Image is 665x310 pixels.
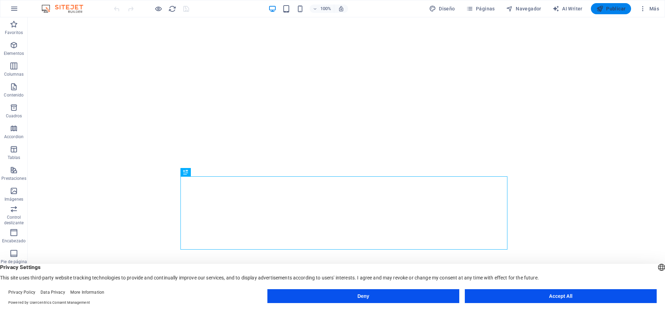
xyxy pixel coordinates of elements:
[1,259,27,265] p: Pie de página
[2,238,26,244] p: Encabezado
[591,3,631,14] button: Publicar
[168,5,176,13] button: reload
[310,5,334,13] button: 100%
[154,5,162,13] button: Haz clic para salir del modo de previsualización y seguir editando
[1,176,26,181] p: Prestaciones
[596,5,626,12] span: Publicar
[4,51,24,56] p: Elementos
[426,3,458,14] div: Diseño (Ctrl+Alt+Y)
[503,3,544,14] button: Navegador
[550,3,585,14] button: AI Writer
[506,5,541,12] span: Navegador
[4,134,24,140] p: Accordion
[338,6,344,12] i: Al redimensionar, ajustar el nivel de zoom automáticamente para ajustarse al dispositivo elegido.
[426,3,458,14] button: Diseño
[8,155,20,160] p: Tablas
[463,3,498,14] button: Páginas
[429,5,455,12] span: Diseño
[320,5,331,13] h6: 100%
[40,5,92,13] img: Editor Logo
[168,5,176,13] i: Volver a cargar página
[6,113,22,119] p: Cuadros
[5,30,23,35] p: Favoritos
[5,196,23,202] p: Imágenes
[4,92,24,98] p: Contenido
[466,5,495,12] span: Páginas
[637,3,662,14] button: Más
[4,72,24,77] p: Columnas
[552,5,583,12] span: AI Writer
[639,5,659,12] span: Más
